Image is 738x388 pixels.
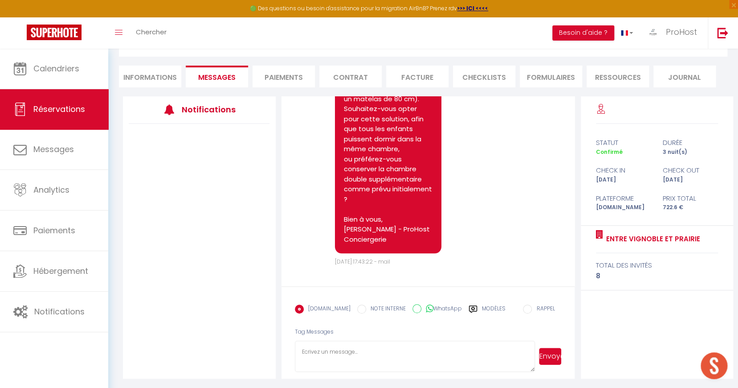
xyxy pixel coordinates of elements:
[366,305,406,314] label: NOTE INTERNE
[129,17,173,49] a: Chercher
[304,305,351,314] label: [DOMAIN_NAME]
[590,137,657,148] div: statut
[552,25,614,41] button: Besoin d'aide ?
[532,305,555,314] label: RAPPEL
[33,103,85,115] span: Réservations
[701,352,727,379] div: Ouvrir le chat
[717,27,728,38] img: logout
[657,165,724,176] div: check out
[421,304,462,314] label: WhatsApp
[657,148,724,157] div: 3 nuit(s)
[182,99,241,120] h3: Notifications
[33,184,69,195] span: Analytics
[587,66,649,87] li: Ressources
[198,72,236,83] span: Messages
[657,193,724,204] div: Prix total
[136,27,167,37] span: Chercher
[453,66,515,87] li: CHECKLISTS
[590,203,657,212] div: [DOMAIN_NAME]
[539,348,562,365] button: Envoyer
[657,137,724,148] div: durée
[646,25,660,39] img: ...
[33,265,88,277] span: Hébergement
[657,203,724,212] div: 722.6 €
[386,66,449,87] li: Facture
[657,176,724,184] div: [DATE]
[640,17,708,49] a: ... ProHost
[457,4,488,12] a: >>> ICI <<<<
[596,148,623,156] span: Confirmé
[603,234,700,244] a: Entre vignoble et prairie
[27,25,82,40] img: Super Booking
[33,63,79,74] span: Calendriers
[665,26,697,37] span: ProHost
[119,66,181,87] li: Informations
[253,66,315,87] li: Paiements
[319,66,382,87] li: Contrat
[33,144,74,155] span: Messages
[335,258,390,265] span: [DATE] 17:43:22 - mail
[520,66,582,87] li: FORMULAIRES
[295,328,334,335] span: Tag Messages
[33,225,75,236] span: Paiements
[653,66,716,87] li: Journal
[590,165,657,176] div: check in
[596,271,718,281] div: 8
[596,260,718,271] div: total des invités
[590,176,657,184] div: [DATE]
[590,193,657,204] div: Plateforme
[482,305,506,320] label: Modèles
[34,306,85,317] span: Notifications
